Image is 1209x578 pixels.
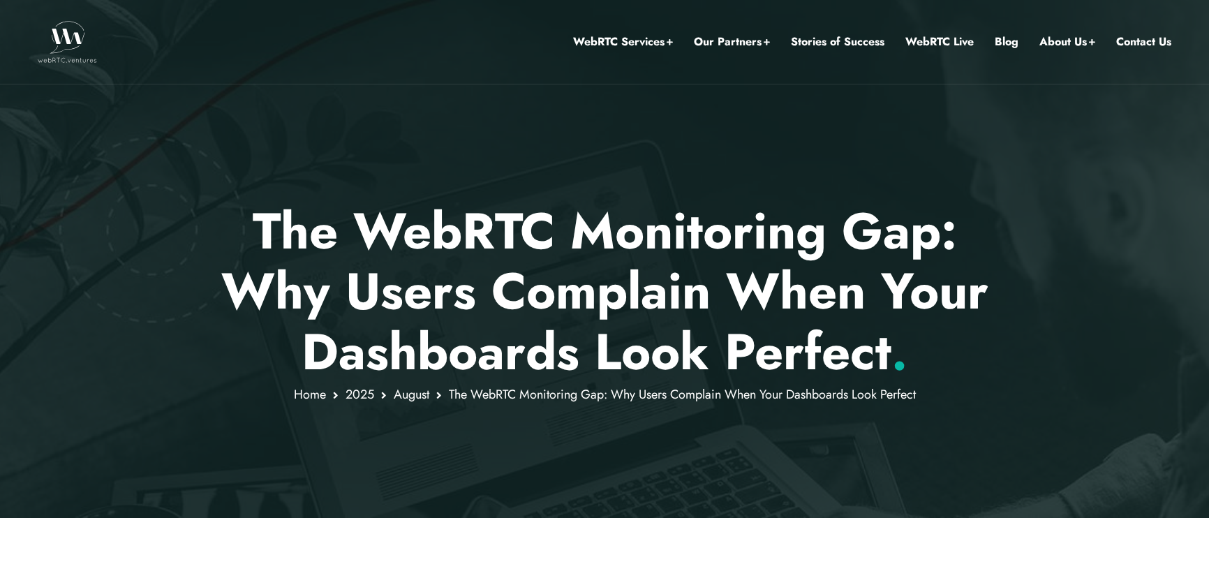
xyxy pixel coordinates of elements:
a: 2025 [346,385,374,403]
a: Our Partners [694,33,770,51]
p: The WebRTC Monitoring Gap: Why Users Complain When Your Dashboards Look Perfect [196,201,1014,382]
a: WebRTC Live [905,33,974,51]
a: August [394,385,429,403]
a: Home [294,385,326,403]
a: WebRTC Services [573,33,673,51]
a: Blog [995,33,1018,51]
a: Stories of Success [791,33,884,51]
a: About Us [1039,33,1095,51]
span: . [891,316,907,388]
a: Contact Us [1116,33,1171,51]
span: The WebRTC Monitoring Gap: Why Users Complain When Your Dashboards Look Perfect [449,385,916,403]
img: WebRTC.ventures [38,21,97,63]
